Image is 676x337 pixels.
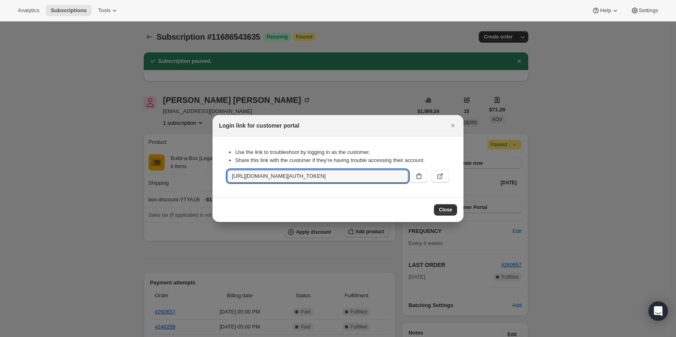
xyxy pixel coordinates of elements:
[600,7,611,14] span: Help
[235,148,449,156] li: Use the link to troubleshoot by logging in as the customer.
[13,5,44,16] button: Analytics
[219,122,299,130] h2: Login link for customer portal
[235,156,449,164] li: Share this link with the customer if they’re having trouble accessing their account.
[648,301,668,321] div: Open Intercom Messenger
[587,5,624,16] button: Help
[51,7,87,14] span: Subscriptions
[434,204,457,215] button: Close
[626,5,663,16] button: Settings
[98,7,111,14] span: Tools
[93,5,123,16] button: Tools
[447,120,459,131] button: Close
[46,5,91,16] button: Subscriptions
[18,7,39,14] span: Analytics
[439,207,452,213] span: Close
[639,7,658,14] span: Settings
